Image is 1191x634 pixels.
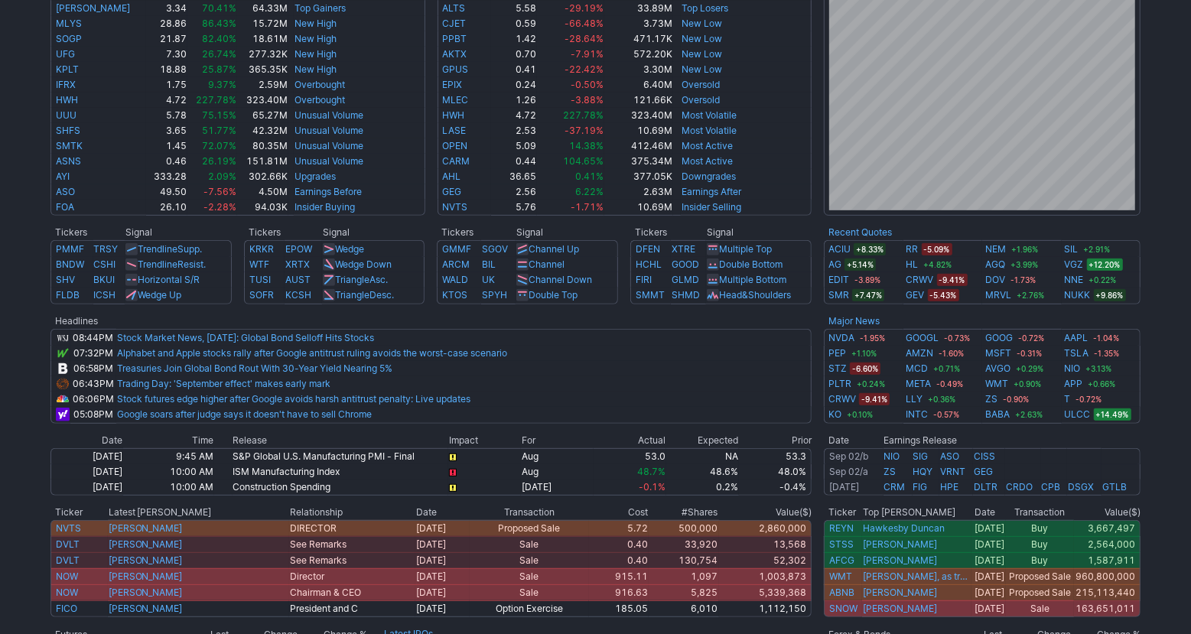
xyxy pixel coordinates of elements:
a: STZ [828,361,847,376]
a: KCSH [285,289,311,301]
a: SPYH [482,289,507,301]
a: [PERSON_NAME] [56,2,130,14]
a: HCHL [636,258,662,270]
a: Overbought [294,94,345,106]
a: DSGX [1068,481,1094,493]
a: New High [294,48,337,60]
a: AVGO [985,361,1010,376]
a: [PERSON_NAME] [109,587,183,598]
a: VRNT [940,466,965,477]
a: FIG [913,481,928,493]
a: Recent Quotes [828,226,892,238]
span: 26.74% [202,48,236,60]
span: 75.15% [202,109,236,121]
a: [PERSON_NAME] [109,603,183,614]
a: SMMT [636,289,665,301]
a: Wedge Up [138,289,181,301]
a: WMT [985,376,1008,392]
a: Most Active [682,140,733,151]
a: MLEC [443,94,469,106]
span: 0.41% [575,171,604,182]
span: 26.19% [202,155,236,167]
td: 0.46 [146,154,187,169]
a: SMTK [56,140,83,151]
a: HL [906,257,919,272]
a: RR [906,242,919,257]
td: 21.87 [146,31,187,47]
a: Earnings Before [294,186,362,197]
a: SIG [913,450,929,462]
a: Top Losers [682,2,728,14]
a: TSLA [1065,346,1089,361]
a: Trading Day: 'September effect' makes early mark [117,378,330,389]
a: GEG [443,186,462,197]
a: APP [1065,376,1083,392]
td: 151.81M [237,154,288,169]
a: Major News [828,315,880,327]
a: NEM [985,242,1006,257]
span: +2.91% [1082,243,1113,255]
td: 10.69M [604,200,673,216]
td: 323.40M [604,108,673,123]
a: [DATE] [829,481,859,493]
th: Signal [322,225,425,240]
td: 4.50M [237,184,288,200]
td: 572.20K [604,47,673,62]
a: [PERSON_NAME] [109,554,183,566]
td: 18.61M [237,31,288,47]
a: EPIX [443,79,463,90]
a: Unusual Volume [294,125,363,136]
a: Most Volatile [682,109,737,121]
a: Horizontal S/R [138,274,200,285]
a: GOOG [985,330,1013,346]
td: 333.28 [146,169,187,184]
a: CRDO [1006,481,1033,493]
a: ASNS [56,155,81,167]
a: GOOD [672,258,699,270]
a: AFCG [829,554,854,566]
a: MCD [906,361,929,376]
a: PPBT [443,33,467,44]
a: VGZ [1065,257,1084,272]
a: TriangleDesc. [335,289,394,301]
span: Desc. [369,289,394,301]
a: CRWV [828,392,856,407]
span: 227.78% [563,109,604,121]
a: ABNB [829,587,854,598]
a: SGOV [482,243,508,255]
a: SIL [1065,242,1079,257]
a: FIRI [636,274,652,285]
a: [PERSON_NAME] [109,522,183,534]
td: 302.66K [237,169,288,184]
span: 82.40% [202,33,236,44]
a: AKTX [443,48,467,60]
td: 377.05K [604,169,673,184]
td: 2.63M [604,184,673,200]
a: Treasuries Join Global Bond Rout With 30-Year Yield Nearing 5% [117,363,392,374]
a: IFRX [56,79,76,90]
a: HWH [443,109,465,121]
a: Oversold [682,79,720,90]
span: 227.78% [196,94,236,106]
td: 4.72 [491,108,536,123]
span: -5.09% [922,243,952,255]
a: Sep 02/a [829,466,868,477]
a: KPLT [56,63,79,75]
a: ICSH [94,289,116,301]
a: WALD [442,274,468,285]
a: AUST [285,274,311,285]
a: ALTS [443,2,466,14]
a: Stock Market News, [DATE]: Global Bond Selloff Hits Stocks [117,332,374,343]
span: Asc. [369,274,388,285]
a: ASO [56,186,75,197]
th: Signal [706,225,812,240]
a: STSS [829,538,854,550]
td: 471.17K [604,31,673,47]
a: AHL [443,171,461,182]
td: 3.65 [146,123,187,138]
a: MRVL [985,288,1011,303]
a: TrendlineSupp. [138,243,202,255]
td: 1.45 [146,138,187,154]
